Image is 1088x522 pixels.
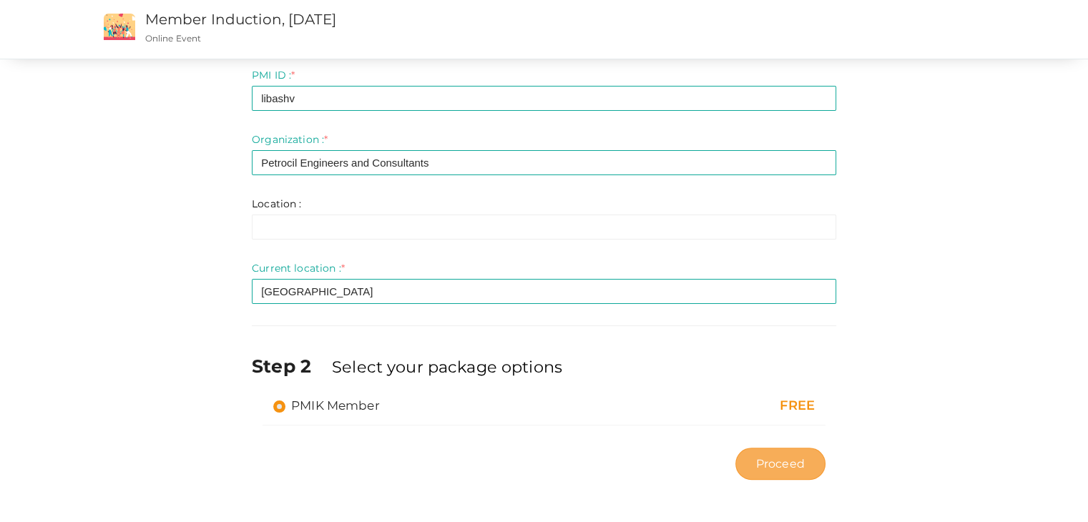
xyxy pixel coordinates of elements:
[145,32,690,44] p: Online Event
[252,132,328,147] label: Organization :
[104,14,135,40] img: event2.png
[252,197,301,211] label: Location :
[652,397,815,415] div: FREE
[332,355,562,378] label: Select your package options
[273,397,380,414] label: PMIK Member
[145,11,336,28] a: Member Induction, [DATE]
[756,455,805,472] span: Proceed
[252,353,329,379] label: Step 2
[735,448,825,480] button: Proceed
[252,261,345,275] label: Current location :
[252,68,295,82] label: PMI ID :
